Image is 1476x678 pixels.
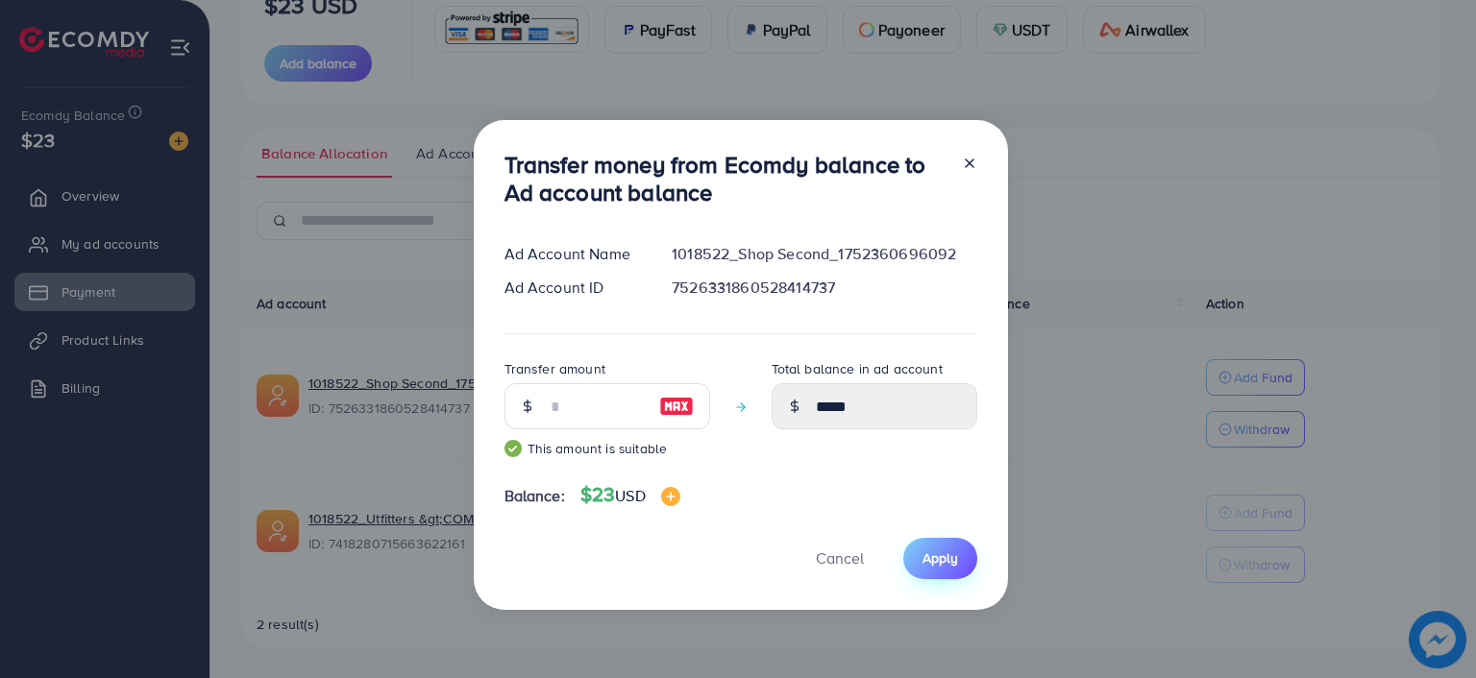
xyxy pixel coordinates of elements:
span: Cancel [816,547,864,569]
small: This amount is suitable [504,439,710,458]
span: USD [615,485,645,506]
label: Transfer amount [504,359,605,378]
button: Cancel [792,538,888,579]
div: Ad Account ID [489,277,657,299]
h3: Transfer money from Ecomdy balance to Ad account balance [504,151,947,206]
div: Ad Account Name [489,243,657,265]
span: Balance: [504,485,565,507]
button: Apply [903,538,977,579]
img: image [661,487,680,506]
span: Apply [922,548,958,568]
h4: $23 [580,483,680,507]
img: image [659,395,694,418]
div: 7526331860528414737 [656,277,992,299]
img: guide [504,440,522,457]
div: 1018522_Shop Second_1752360696092 [656,243,992,265]
label: Total balance in ad account [772,359,943,378]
